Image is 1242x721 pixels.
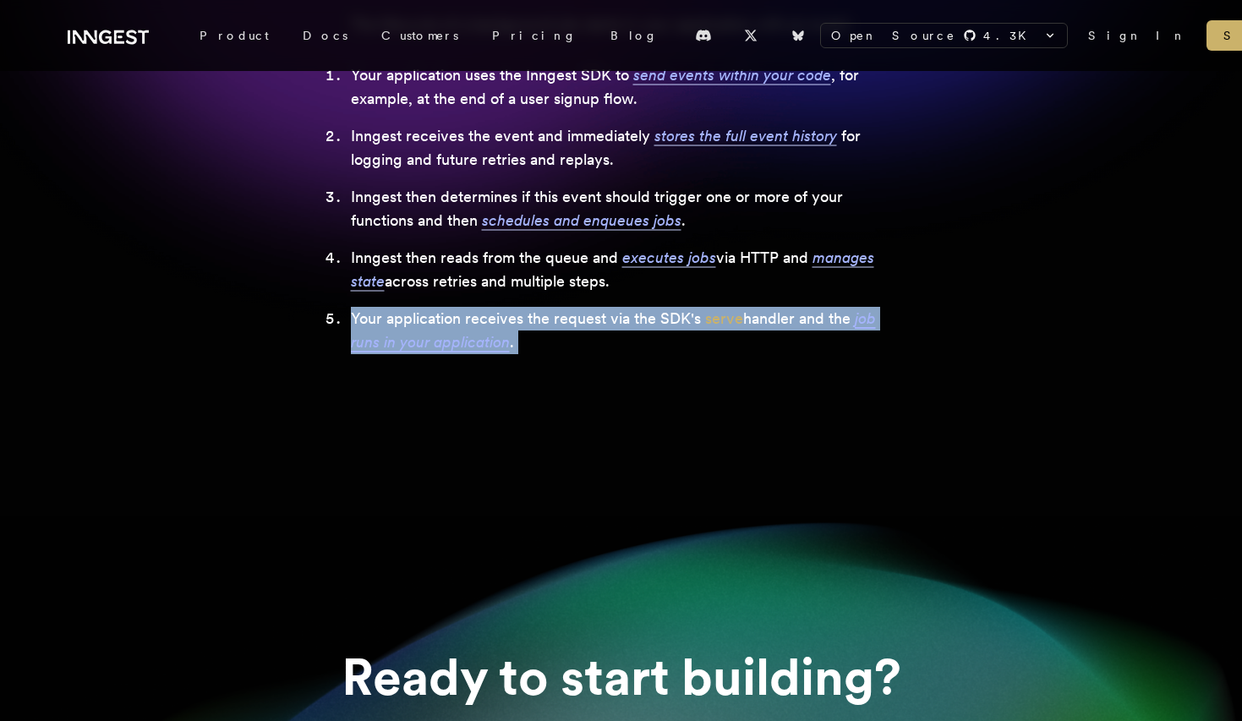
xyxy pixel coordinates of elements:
[183,20,286,51] div: Product
[732,22,769,49] a: X
[351,124,892,172] li: Inngest receives the event and immediately for logging and future retries and replays.
[705,309,743,327] a: serve
[622,249,716,266] span: executes jobs
[831,27,956,44] span: Open Source
[482,211,681,229] span: schedules and enqueues jobs
[1088,27,1186,44] a: Sign In
[351,63,892,111] li: Your application uses the Inngest SDK to , for example, at the end of a user signup flow.
[351,246,892,293] li: Inngest then reads from the queue and via HTTP and across retries and multiple steps.
[654,127,837,145] span: stores the full event history
[364,20,475,51] a: Customers
[286,20,364,51] a: Docs
[594,20,675,51] a: Blog
[351,307,892,354] li: Your application receives the request via the SDK's handler and the .
[685,22,722,49] a: Discord
[983,27,1037,44] span: 4.3 K
[633,66,831,84] span: send events within your code
[342,652,901,702] h2: Ready to start building?
[780,22,817,49] a: Bluesky
[351,309,876,351] span: job runs in your application
[351,185,892,232] li: Inngest then determines if this event should trigger one or more of your functions and then .
[475,20,594,51] a: Pricing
